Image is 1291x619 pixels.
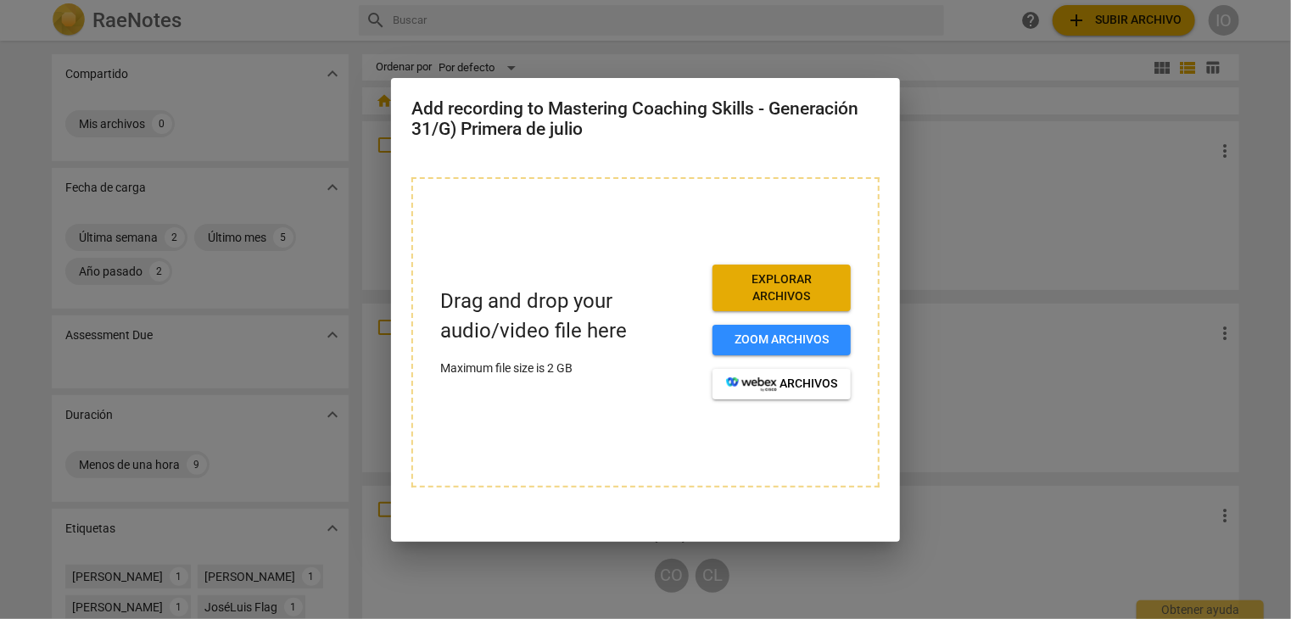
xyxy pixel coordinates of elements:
[726,332,837,349] span: Zoom archivos
[440,287,699,346] p: Drag and drop your audio/video file here
[713,369,851,399] button: archivos
[713,325,851,355] button: Zoom archivos
[713,265,851,311] button: Explorar archivos
[440,360,699,377] p: Maximum file size is 2 GB
[726,271,837,304] span: Explorar archivos
[726,376,837,393] span: archivos
[411,98,880,140] h2: Add recording to Mastering Coaching Skills - Generación 31/G) Primera de julio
